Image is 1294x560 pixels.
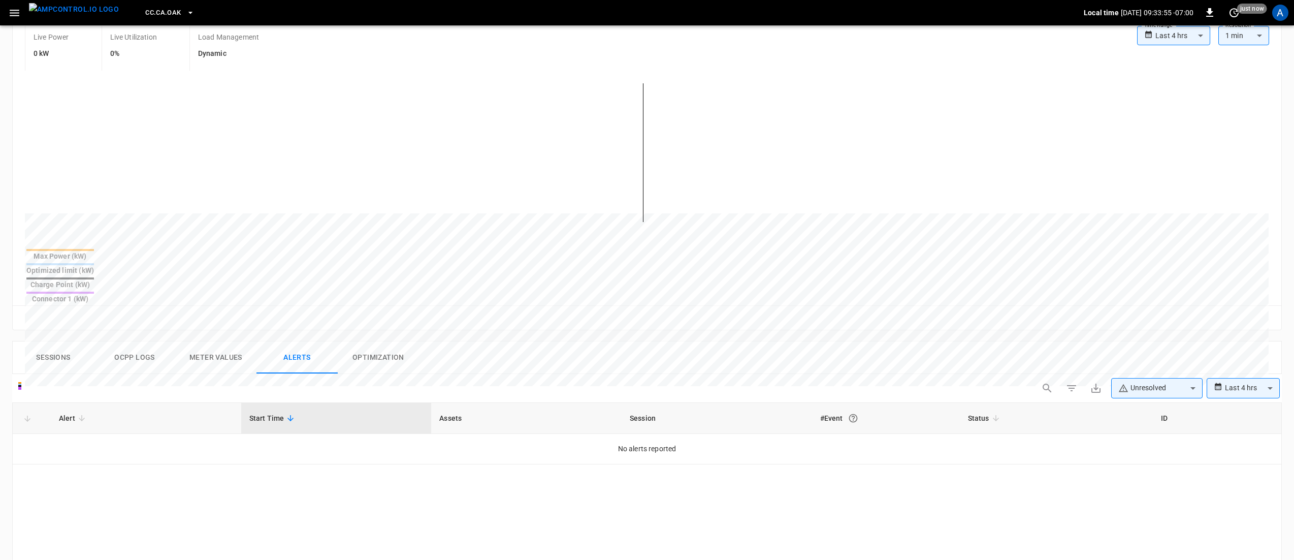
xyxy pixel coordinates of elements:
button: Meter Values [175,341,256,374]
div: Last 4 hrs [1155,26,1210,45]
span: CC.CA.OAK [145,7,181,19]
th: Assets [431,403,622,434]
button: An event is a single occurrence of an issue. An alert groups related events for the same asset, m... [844,409,862,427]
img: ampcontrol.io logo [29,3,119,16]
p: Live Power [34,32,69,42]
button: Alerts [256,341,338,374]
div: Last 4 hrs [1225,379,1280,398]
p: Live Utilization [110,32,157,42]
span: Alert [59,412,88,424]
button: Optimization [338,341,419,374]
th: Session [622,403,812,434]
div: profile-icon [1272,5,1288,21]
div: 1 min [1218,26,1269,45]
button: set refresh interval [1226,5,1242,21]
th: ID [1153,403,1281,434]
h6: 0% [110,48,157,59]
p: Local time [1084,8,1119,18]
p: [DATE] 09:33:55 -07:00 [1121,8,1193,18]
span: just now [1237,4,1267,14]
h6: Dynamic [198,48,259,59]
button: Sessions [13,341,94,374]
div: Unresolved [1118,383,1186,393]
p: Load Management [198,32,259,42]
div: #Event [820,409,952,427]
td: No alerts reported [13,434,1281,464]
span: Start Time [249,412,298,424]
button: CC.CA.OAK [141,3,198,23]
h6: 0 kW [34,48,69,59]
button: Ocpp logs [94,341,175,374]
span: Status [968,412,1002,424]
